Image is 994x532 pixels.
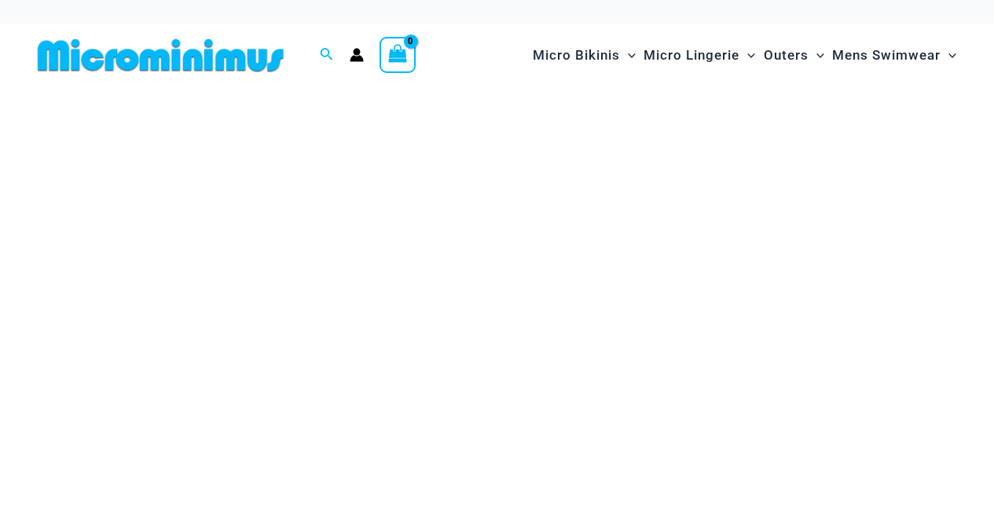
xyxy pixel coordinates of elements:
[809,35,824,75] span: Menu Toggle
[529,31,640,79] a: Micro BikinisMenu ToggleMenu Toggle
[832,35,941,75] span: Mens Swimwear
[620,35,636,75] span: Menu Toggle
[760,31,828,79] a: OutersMenu ToggleMenu Toggle
[644,35,739,75] span: Micro Lingerie
[640,31,759,79] a: Micro LingerieMenu ToggleMenu Toggle
[941,35,956,75] span: Menu Toggle
[320,46,334,65] a: Search icon link
[828,31,960,79] a: Mens SwimwearMenu ToggleMenu Toggle
[533,35,620,75] span: Micro Bikinis
[739,35,755,75] span: Menu Toggle
[31,38,290,73] img: MM SHOP LOGO FLAT
[526,29,963,82] nav: Site Navigation
[764,35,809,75] span: Outers
[380,37,416,73] a: View Shopping Cart, empty
[350,48,364,62] a: Account icon link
